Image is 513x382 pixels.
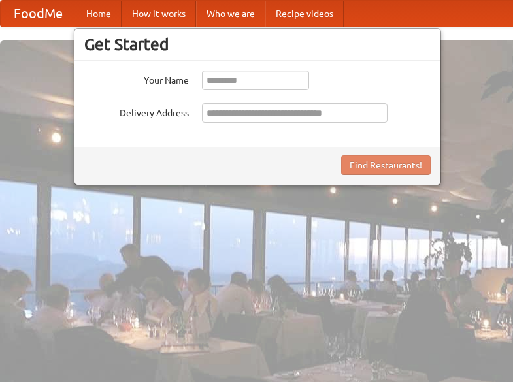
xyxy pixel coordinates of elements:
[84,103,189,119] label: Delivery Address
[196,1,265,27] a: Who we are
[122,1,196,27] a: How it works
[341,155,431,175] button: Find Restaurants!
[84,71,189,87] label: Your Name
[76,1,122,27] a: Home
[1,1,76,27] a: FoodMe
[84,35,431,54] h3: Get Started
[265,1,344,27] a: Recipe videos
